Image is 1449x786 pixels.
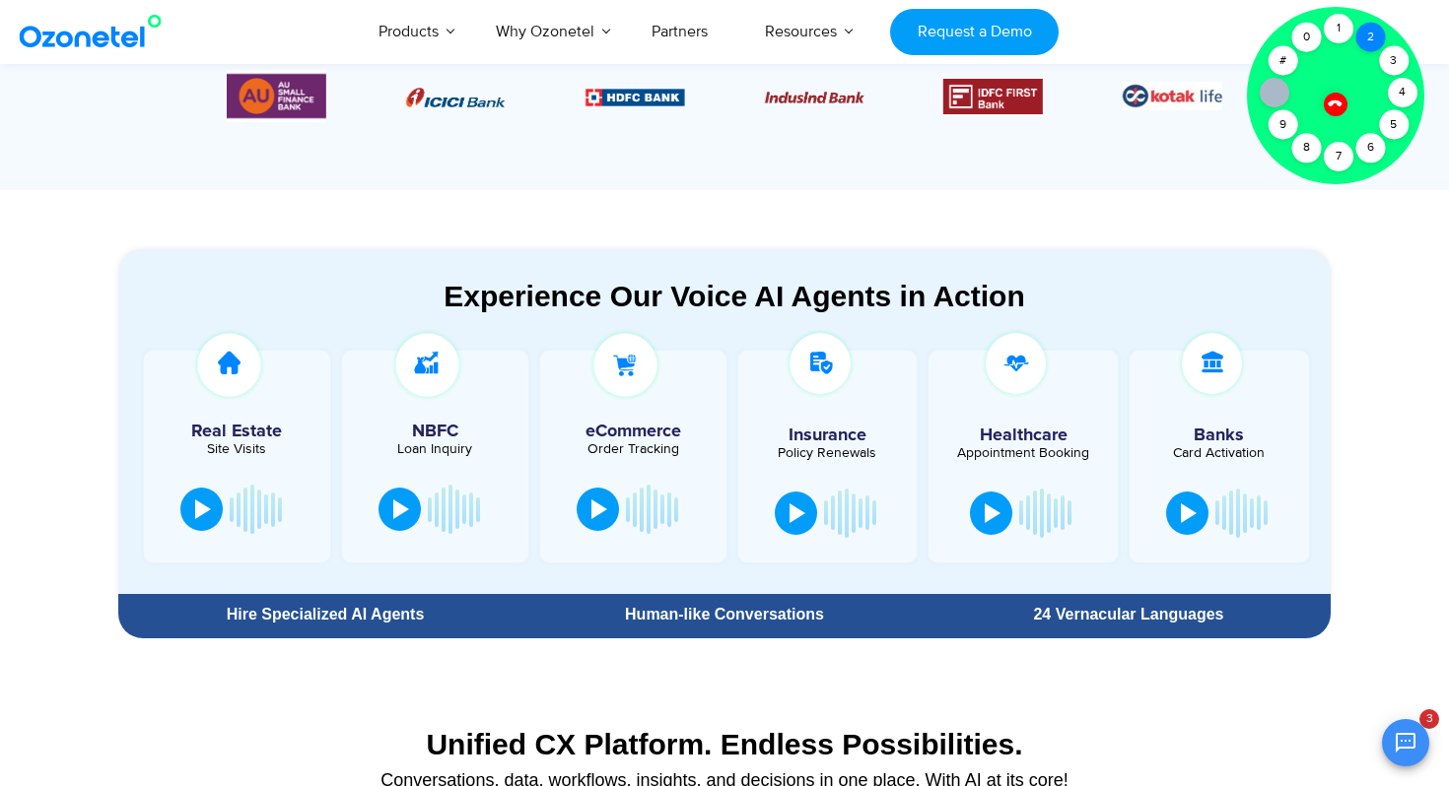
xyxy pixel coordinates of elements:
img: Picture12.png [943,79,1043,114]
div: 2 [1355,23,1385,52]
a: Request a Demo [890,9,1059,55]
button: Open chat [1382,719,1429,766]
div: 4 [1388,78,1417,107]
div: 6 / 6 [227,70,326,122]
div: Policy Renewals [748,446,908,460]
h5: NBFC [352,423,518,440]
div: Experience Our Voice AI Agents in Action [138,279,1331,313]
div: Order Tracking [550,442,717,456]
h5: Healthcare [943,426,1103,444]
div: 9 [1268,110,1297,140]
div: 0 [1291,23,1321,52]
div: Human-like Conversations [532,607,917,622]
div: Loan Inquiry [352,442,518,456]
div: Hire Specialized AI Agents [128,607,522,622]
div: 6 [1355,133,1385,163]
div: 5 / 6 [1123,82,1222,110]
div: Image Carousel [227,70,1222,122]
div: Appointment Booking [943,446,1103,460]
div: # [1268,46,1297,76]
h5: Banks [1139,426,1299,444]
span: 3 [1419,709,1439,729]
div: Unified CX Platform. Endless Possibilities. [128,727,1321,761]
div: 5 [1379,110,1409,140]
img: Picture13.png [227,70,326,122]
div: 24 Vernacular Languages [936,607,1321,622]
img: Picture9.png [586,89,685,105]
h5: Insurance [748,426,908,444]
img: Picture10.png [764,92,863,103]
div: 1 [1324,14,1353,43]
h5: eCommerce [550,423,717,440]
img: Picture26.jpg [1123,82,1222,110]
div: 4 / 6 [943,79,1043,114]
div: 3 [1379,46,1409,76]
div: Site Visits [154,442,320,456]
div: 7 [1324,142,1353,171]
div: Card Activation [1139,446,1299,460]
div: 1 / 6 [406,85,506,108]
div: 2 / 6 [586,85,685,108]
h5: Real Estate [154,423,320,440]
div: 3 / 6 [764,85,863,108]
img: Picture8.png [406,88,506,107]
div: 8 [1291,133,1321,163]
